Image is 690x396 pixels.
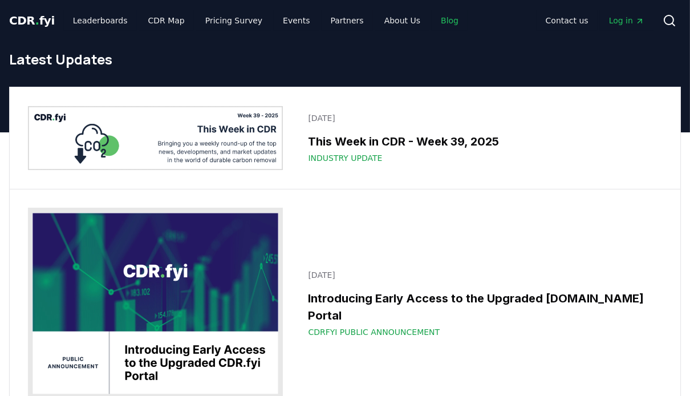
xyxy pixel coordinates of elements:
[322,10,373,31] a: Partners
[9,14,55,27] span: CDR fyi
[274,10,319,31] a: Events
[28,106,283,170] img: This Week in CDR - Week 39, 2025 blog post image
[609,15,644,26] span: Log in
[432,10,468,31] a: Blog
[301,262,662,345] a: [DATE]Introducing Early Access to the Upgraded [DOMAIN_NAME] PortalCDRfyi Public Announcement
[308,326,440,338] span: CDRfyi Public Announcement
[308,152,382,164] span: Industry Update
[196,10,271,31] a: Pricing Survey
[9,50,681,68] h1: Latest Updates
[64,10,137,31] a: Leaderboards
[35,14,39,27] span: .
[139,10,194,31] a: CDR Map
[308,112,655,124] p: [DATE]
[301,106,662,171] a: [DATE]This Week in CDR - Week 39, 2025Industry Update
[64,10,468,31] nav: Main
[308,133,655,150] h3: This Week in CDR - Week 39, 2025
[600,10,654,31] a: Log in
[537,10,654,31] nav: Main
[9,13,55,29] a: CDR.fyi
[308,269,655,281] p: [DATE]
[537,10,598,31] a: Contact us
[375,10,429,31] a: About Us
[308,290,655,324] h3: Introducing Early Access to the Upgraded [DOMAIN_NAME] Portal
